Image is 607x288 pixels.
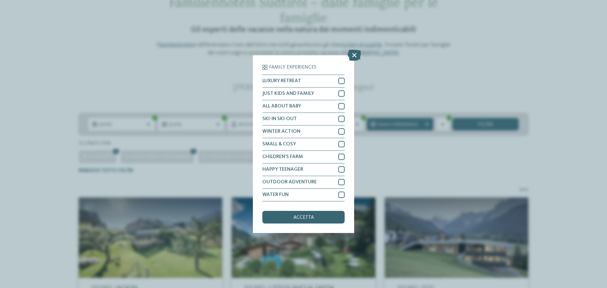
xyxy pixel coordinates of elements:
span: Family Experiences [269,65,316,70]
span: SMALL & COSY [262,142,296,147]
span: CHILDREN’S FARM [262,154,303,159]
span: ALL ABOUT BABY [262,104,301,109]
span: HAPPY TEENAGER [262,167,303,172]
span: WATER FUN [262,192,289,197]
span: accetta [293,215,314,220]
span: SKI-IN SKI-OUT [262,116,297,121]
span: OUTDOOR ADVENTURE [262,180,317,185]
span: LUXURY RETREAT [262,78,301,83]
span: JUST KIDS AND FAMILY [262,91,314,96]
span: WINTER ACTION [262,129,300,134]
